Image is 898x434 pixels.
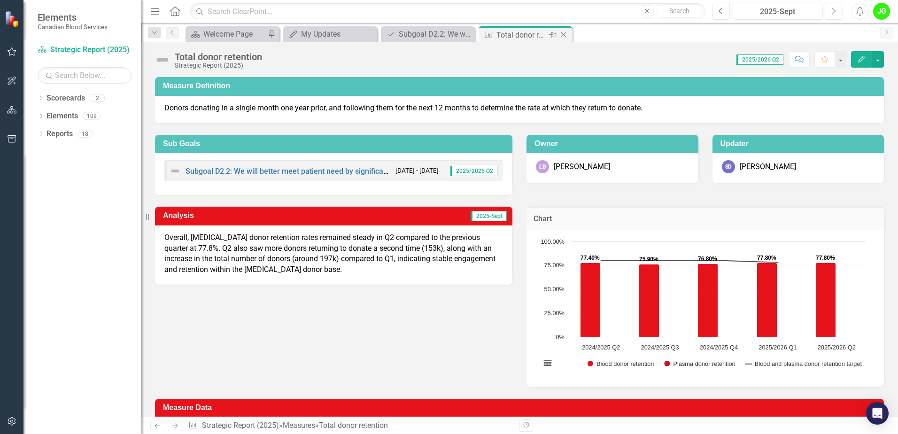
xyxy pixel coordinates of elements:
a: Measures [283,421,315,430]
a: Strategic Report (2025) [202,421,279,430]
path: 2024/2025 Q3, 75.9. Blood donor retention. [639,264,659,337]
div: SD [722,160,735,173]
div: [PERSON_NAME] [554,162,610,172]
span: 2025/2026 Q2 [736,54,783,65]
img: Not Defined [155,52,170,67]
div: 109 [83,112,101,120]
div: 2 [90,94,105,102]
text: 75.00% [544,262,565,269]
svg: Interactive chart [536,237,871,378]
button: Search [656,5,703,18]
img: ClearPoint Strategy [5,11,21,27]
h3: Chart [534,215,877,223]
text: 0% [556,333,565,341]
div: Subgoal D2.2: We will better meet patient need by significantly growing the opportunities to dona... [399,28,472,40]
button: View chart menu, Chart [541,356,554,370]
text: 75.90% [639,256,658,263]
text: 2025/2026 Q1 [759,344,797,351]
text: 2024/2025 Q2 [582,344,620,351]
path: 2025/2026 Q2, 77.8. Blood donor retention. [816,263,836,337]
button: JG [873,3,890,20]
div: » » [188,420,512,431]
h3: Analysis [163,211,320,220]
div: Total donor retention [175,52,262,62]
small: [DATE] - [DATE] [395,166,439,175]
a: Welcome Page [188,28,265,40]
a: Scorecards [46,93,85,104]
text: 77.80% [816,255,835,261]
h3: Measure Definition [163,82,879,90]
span: Search [669,7,689,15]
h3: Sub Goals [163,139,508,148]
div: Chart. Highcharts interactive chart. [536,237,875,378]
h3: Owner [534,139,694,148]
a: My Updates [286,28,375,40]
div: Total donor retention [496,29,547,41]
text: 77.80% [757,255,776,261]
button: Show Plasma donor retention [664,360,735,367]
div: My Updates [301,28,375,40]
div: Strategic Report (2025) [175,62,262,69]
path: 2025/2026 Q1, 77.8. Blood donor retention. [757,263,777,337]
text: 77.40% [581,255,600,261]
a: Subgoal D2.2: We will better meet patient need by significantly growing the opportunities to dona... [383,28,472,40]
div: Total donor retention [319,421,388,430]
h3: Measure Data [163,403,879,412]
p: Overall, [MEDICAL_DATA] donor retention rates remained steady in Q2 compared to the previous quar... [164,232,503,275]
div: Welcome Page [203,28,265,40]
text: 100.00% [541,238,565,245]
a: Subgoal D2.2: We will better meet patient need by significantly growing the opportunities to dona... [186,167,587,176]
text: 25.00% [544,310,565,317]
div: Open Intercom Messenger [866,402,889,425]
span: 2025-Sept [471,211,507,221]
button: Show Blood and plasma donor retention target [745,360,862,367]
div: LB [536,160,549,173]
p: Donors donating in a single month one year prior, and following them for the next 12 months to de... [164,103,875,114]
small: Canadian Blood Services [38,23,108,31]
input: Search Below... [38,67,132,84]
div: 2025-Sept [736,6,819,17]
div: [PERSON_NAME] [740,162,796,172]
text: 50.00% [544,286,565,293]
a: Strategic Report (2025) [38,45,132,55]
button: 2025-Sept [733,3,822,20]
g: Blood donor retention, series 1 of 3. Bar series with 5 bars. [581,263,836,337]
h3: Updater [720,139,880,148]
input: Search ClearPoint... [190,3,705,20]
text: 2024/2025 Q4 [700,344,738,351]
a: Elements [46,111,78,122]
span: 2025/2026 Q2 [450,166,497,176]
text: 2025/2026 Q2 [818,344,856,351]
text: 2024/2025 Q3 [641,344,679,351]
a: Reports [46,129,73,139]
div: 18 [77,130,93,138]
img: Not Defined [170,165,181,177]
text: 76.80% [698,256,717,262]
span: Elements [38,12,108,23]
path: 2024/2025 Q4, 76.8. Blood donor retention. [698,263,718,337]
path: 2024/2025 Q2, 77.4. Blood donor retention. [581,263,601,337]
button: Show Blood donor retention [588,360,654,367]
